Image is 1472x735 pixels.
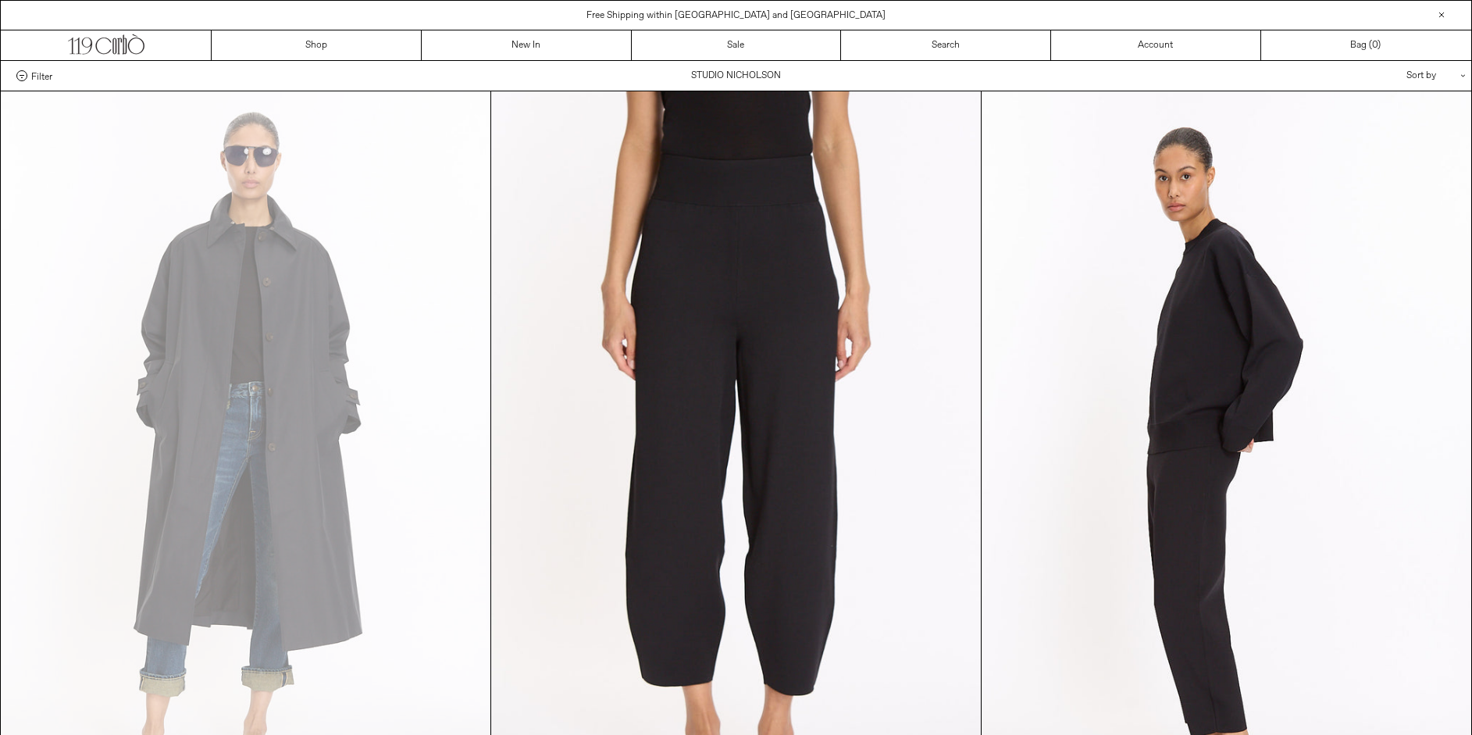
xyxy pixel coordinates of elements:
a: Account [1051,30,1261,60]
a: New In [422,30,632,60]
span: ) [1372,38,1381,52]
a: Free Shipping within [GEOGRAPHIC_DATA] and [GEOGRAPHIC_DATA] [586,9,886,22]
span: Filter [31,70,52,81]
span: 0 [1372,39,1378,52]
a: Bag () [1261,30,1471,60]
div: Sort by [1315,61,1456,91]
a: Search [841,30,1051,60]
a: Sale [632,30,842,60]
a: Shop [212,30,422,60]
